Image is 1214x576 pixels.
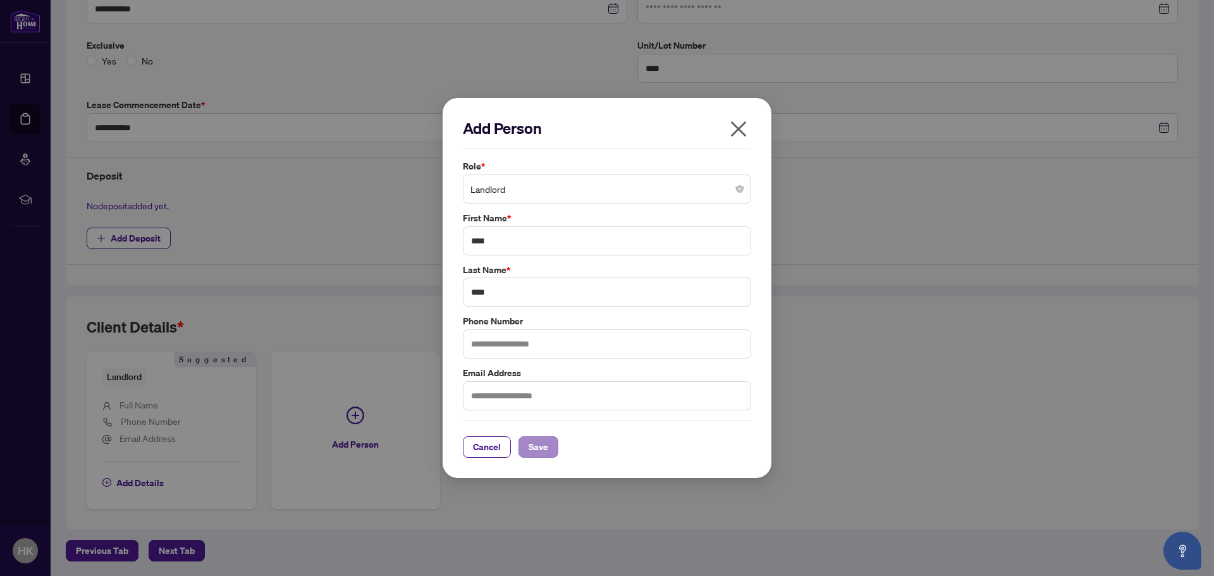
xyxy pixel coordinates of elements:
label: Email Address [463,366,751,380]
button: Cancel [463,436,511,458]
span: Save [529,437,548,457]
button: Save [518,436,558,458]
span: Cancel [473,437,501,457]
label: Phone Number [463,314,751,328]
label: Role [463,159,751,173]
span: Landlord [470,177,744,201]
label: First Name [463,211,751,225]
button: Open asap [1163,532,1201,570]
h2: Add Person [463,118,751,138]
label: Last Name [463,263,751,277]
span: close [728,119,749,139]
span: close-circle [736,185,744,193]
